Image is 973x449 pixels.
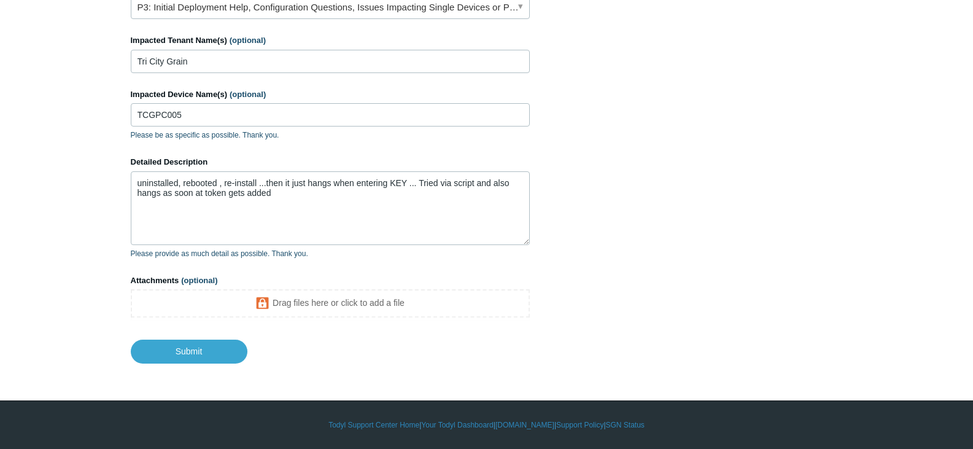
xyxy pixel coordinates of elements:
[131,248,530,259] p: Please provide as much detail as possible. Thank you.
[131,420,843,431] div: | | | |
[131,340,247,363] input: Submit
[131,130,530,141] p: Please be as specific as possible. Thank you.
[421,420,493,431] a: Your Todyl Dashboard
[230,90,266,99] span: (optional)
[556,420,603,431] a: Support Policy
[606,420,645,431] a: SGN Status
[495,420,554,431] a: [DOMAIN_NAME]
[181,276,217,285] span: (optional)
[230,36,266,45] span: (optional)
[131,156,530,168] label: Detailed Description
[131,34,530,47] label: Impacted Tenant Name(s)
[131,88,530,101] label: Impacted Device Name(s)
[131,275,530,287] label: Attachments
[328,420,419,431] a: Todyl Support Center Home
